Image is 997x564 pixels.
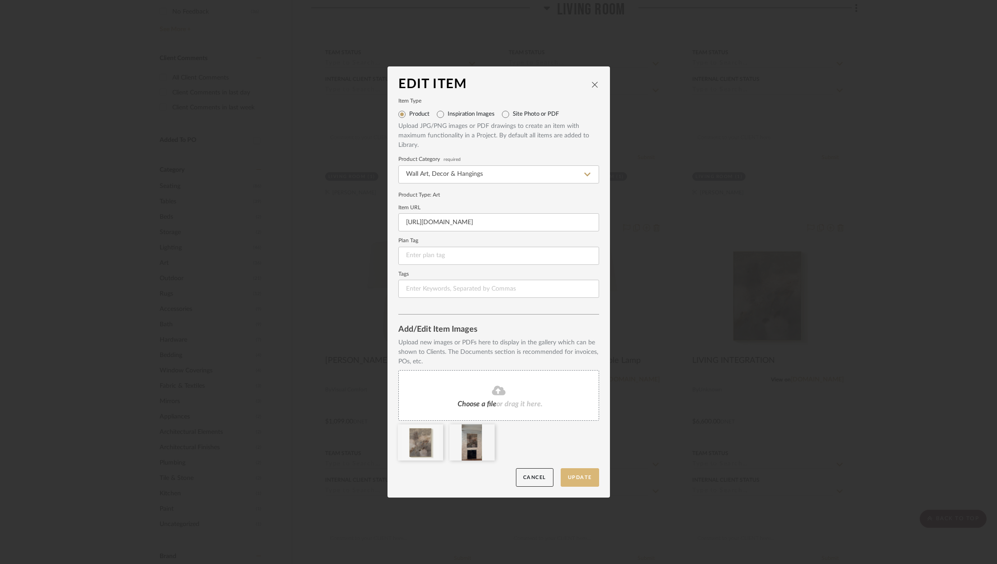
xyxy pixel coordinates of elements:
div: Product Type [398,191,599,199]
span: or drag it here. [496,400,543,408]
label: Tags [398,272,599,277]
button: close [591,80,599,89]
input: Type a category to search and select [398,165,599,183]
label: Plan Tag [398,239,599,243]
span: required [444,158,461,161]
label: Inspiration Images [448,111,495,118]
label: Product [409,111,430,118]
mat-radio-group: Select item type [398,107,599,122]
input: Enter plan tag [398,247,599,265]
div: Edit Item [398,77,591,92]
button: Update [561,468,599,487]
label: Item Type [398,99,599,103]
div: Upload new images or PDFs here to display in the gallery which can be shown to Clients. The Docum... [398,338,599,367]
span: : Art [430,192,440,197]
button: Cancel [516,468,553,487]
label: Item URL [398,206,599,210]
input: Enter URL [398,213,599,231]
input: Enter Keywords, Separated by Commas [398,280,599,298]
span: Choose a file [458,400,496,408]
label: Site Photo or PDF [513,111,559,118]
label: Product Category [398,157,599,162]
div: Upload JPG/PNG images or PDF drawings to create an item with maximum functionality in a Project. ... [398,122,599,150]
div: Add/Edit Item Images [398,325,599,334]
